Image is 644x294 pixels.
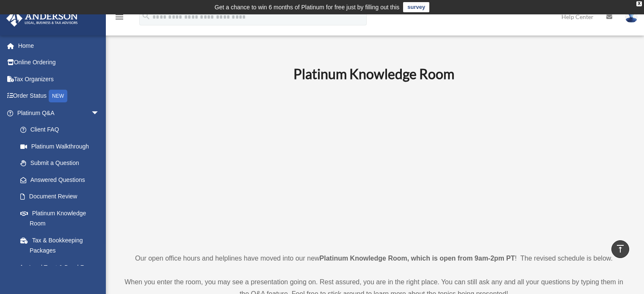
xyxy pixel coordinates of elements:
[247,94,501,237] iframe: 231110_Toby_KnowledgeRoom
[114,15,124,22] a: menu
[12,188,112,205] a: Document Review
[293,66,454,82] b: Platinum Knowledge Room
[4,10,80,27] img: Anderson Advisors Platinum Portal
[403,2,429,12] a: survey
[6,88,112,105] a: Order StatusNEW
[12,138,112,155] a: Platinum Walkthrough
[6,54,112,71] a: Online Ordering
[636,1,642,6] div: close
[12,259,112,276] a: Land Trust & Deed Forum
[12,171,112,188] a: Answered Questions
[12,155,112,172] a: Submit a Question
[615,244,625,254] i: vertical_align_top
[12,205,108,232] a: Platinum Knowledge Room
[114,12,124,22] i: menu
[611,240,629,258] a: vertical_align_top
[6,104,112,121] a: Platinum Q&Aarrow_drop_down
[49,90,67,102] div: NEW
[12,121,112,138] a: Client FAQ
[625,11,638,23] img: User Pic
[91,104,108,122] span: arrow_drop_down
[6,71,112,88] a: Tax Organizers
[6,37,112,54] a: Home
[141,11,151,21] i: search
[320,255,515,262] strong: Platinum Knowledge Room, which is open from 9am-2pm PT
[215,2,400,12] div: Get a chance to win 6 months of Platinum for free just by filling out this
[12,232,112,259] a: Tax & Bookkeeping Packages
[121,253,627,264] p: Our open office hours and helplines have moved into our new ! The revised schedule is below.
